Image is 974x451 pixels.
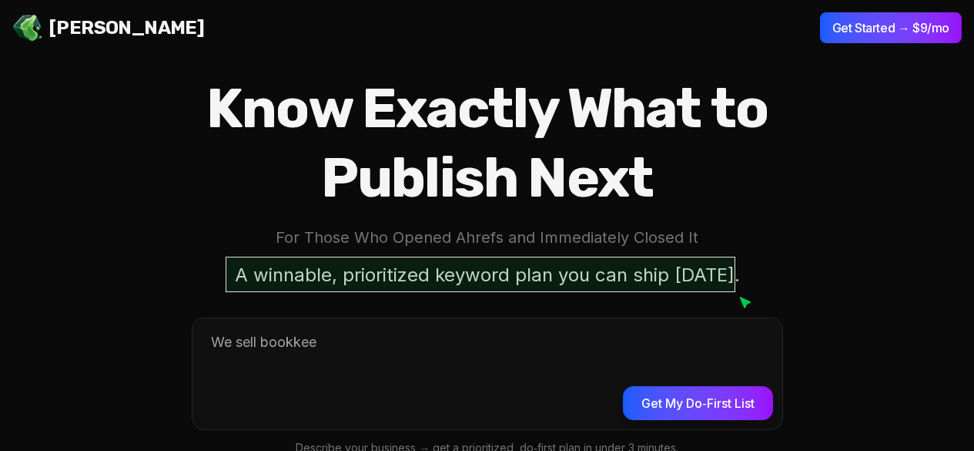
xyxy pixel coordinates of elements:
button: Get Started → $9/mo [820,12,962,43]
img: Jello SEO Logo [12,12,43,43]
h1: Know Exactly What to Publish Next [142,74,832,213]
p: For Those Who Opened Ahrefs and Immediately Closed It [142,225,832,251]
button: Get My Do‑First List [623,386,772,420]
span: [PERSON_NAME] [49,15,204,40]
p: A winnable, prioritized keyword plan you can ship [DATE]. [226,257,749,293]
